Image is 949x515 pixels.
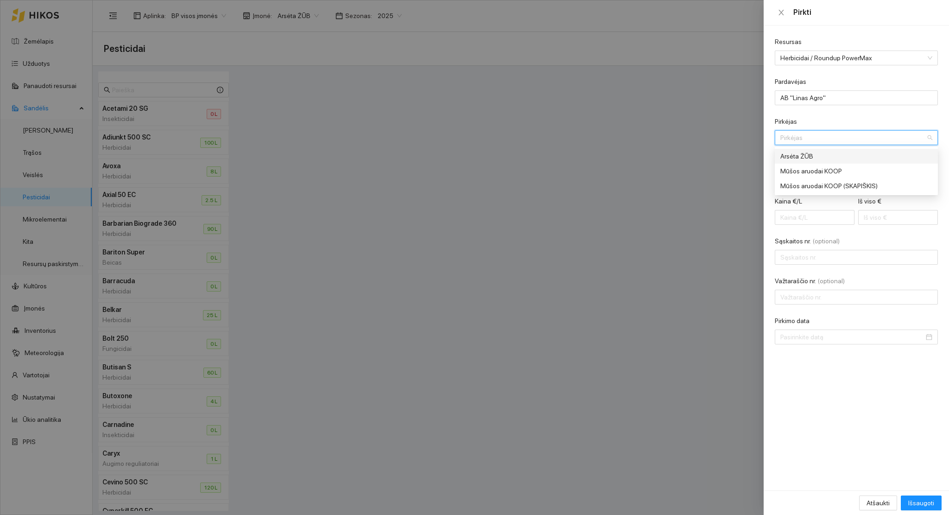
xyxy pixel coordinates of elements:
[775,250,938,265] input: Sąskaitos nr.
[858,197,881,206] label: Iš viso €
[813,236,840,246] span: (optional)
[775,210,854,225] input: Kaina €/L
[867,498,890,508] span: Atšaukti
[775,77,806,87] label: Pardavėjas
[780,166,919,176] div: Mūšos aruodai KOOP
[775,149,938,164] div: Arsėta ŽŪB
[775,290,938,305] input: Važtaraščio nr.
[775,117,797,127] label: Pirkėjas
[775,90,938,105] input: Pardavėjas
[780,51,919,65] span: Herbicidai / Roundup PowerMax
[775,164,938,178] div: Mūšos aruodai KOOP
[780,131,926,145] input: Pirkėjas
[859,496,897,510] button: Atšaukti
[818,276,845,286] span: (optional)
[775,37,802,47] label: Resursas
[775,236,840,246] label: Sąskaitos nr.
[780,151,919,161] div: Arsėta ŽŪB
[778,9,785,16] span: close
[775,197,802,206] label: Kaina €/L
[780,332,924,342] input: Pirkimo data
[775,316,810,326] label: Pirkimo data
[780,181,919,191] div: Mūšos aruodai KOOP (SKAPIŠKIS)
[793,7,938,18] div: Pirkti
[858,210,938,225] input: Iš viso €
[775,178,938,193] div: Mūšos aruodai KOOP (SKAPIŠKIS)
[908,498,934,508] span: Išsaugoti
[775,276,845,286] label: Važtaraščio nr.
[901,496,942,510] button: Išsaugoti
[775,8,788,17] button: Close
